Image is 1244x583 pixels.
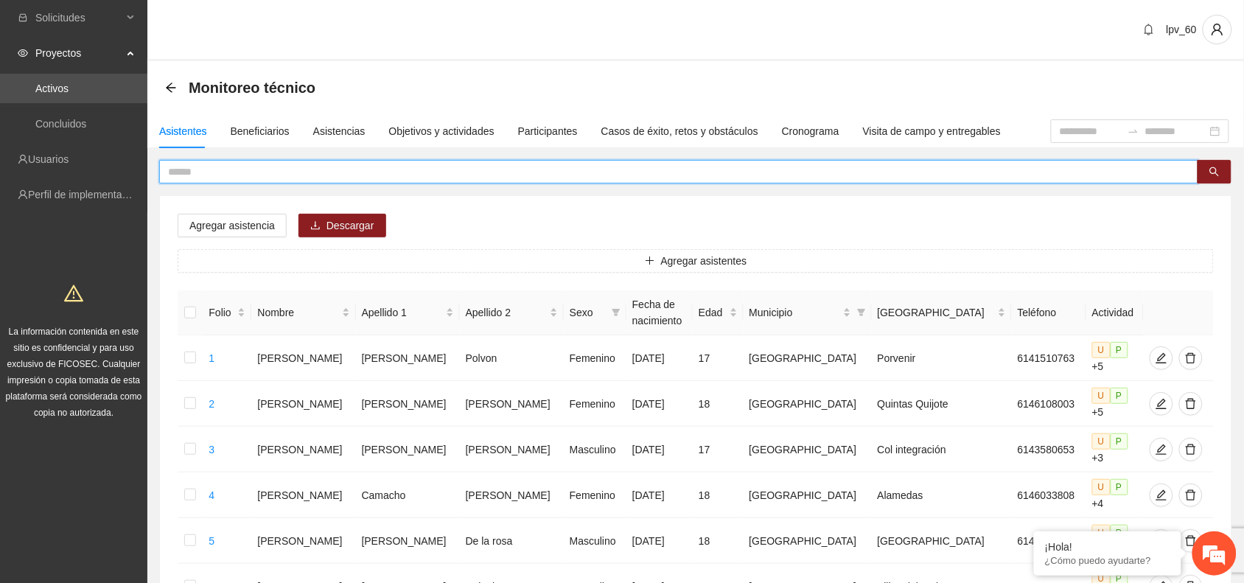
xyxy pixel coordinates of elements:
th: Colonia [872,290,1012,335]
span: P [1111,433,1128,450]
td: 6146107029 [1012,518,1086,564]
td: Femenino [564,472,626,518]
button: bell [1137,18,1161,41]
span: U [1092,342,1111,358]
button: search [1198,160,1231,184]
td: Masculino [564,518,626,564]
span: delete [1180,489,1202,501]
div: Minimizar ventana de chat en vivo [242,7,277,43]
span: search [1209,167,1220,178]
td: [DATE] [626,381,693,427]
td: [PERSON_NAME] [251,381,355,427]
button: edit [1150,483,1173,507]
td: [PERSON_NAME] [460,427,564,472]
span: Apellido 1 [362,304,443,321]
td: [PERSON_NAME] [460,381,564,427]
span: [GEOGRAPHIC_DATA] [878,304,995,321]
span: P [1111,388,1128,404]
td: De la rosa [460,518,564,564]
span: delete [1180,352,1202,364]
button: edit [1150,346,1173,370]
td: Masculino [564,427,626,472]
td: [GEOGRAPHIC_DATA] [744,381,872,427]
td: [PERSON_NAME] [356,335,460,381]
td: [PERSON_NAME] [356,518,460,564]
span: filter [854,301,869,324]
span: eye [18,48,28,58]
td: 6143580653 [1012,427,1086,472]
span: Descargar [326,217,374,234]
span: U [1092,388,1111,404]
span: Apellido 2 [466,304,547,321]
th: Folio [203,290,251,335]
span: plus [645,256,655,268]
span: Estamos en línea. [85,197,203,346]
div: Objetivos y actividades [389,123,495,139]
td: [PERSON_NAME] [251,427,355,472]
td: 6146033808 [1012,472,1086,518]
button: delete [1179,346,1203,370]
span: Nombre [257,304,338,321]
td: 6146108003 [1012,381,1086,427]
td: [DATE] [626,335,693,381]
th: Apellido 1 [356,290,460,335]
span: user [1203,23,1231,36]
span: to [1128,125,1139,137]
span: filter [857,308,866,317]
div: Visita de campo y entregables [863,123,1001,139]
span: Proyectos [35,38,122,68]
span: arrow-left [165,82,177,94]
th: Fecha de nacimiento [626,290,693,335]
button: edit [1150,529,1173,553]
th: Teléfono [1012,290,1086,335]
button: delete [1179,483,1203,507]
div: Beneficiarios [231,123,290,139]
td: [PERSON_NAME] [251,518,355,564]
th: Edad [693,290,744,335]
div: Participantes [518,123,578,139]
td: Alamedas [872,472,1012,518]
th: Actividad [1086,290,1144,335]
span: Agregar asistentes [661,253,747,269]
td: Femenino [564,335,626,381]
a: Perfil de implementadora [28,189,143,200]
span: download [310,220,321,232]
td: Camacho [356,472,460,518]
td: [GEOGRAPHIC_DATA] [744,427,872,472]
button: delete [1179,529,1203,553]
p: ¿Cómo puedo ayudarte? [1045,555,1170,566]
td: Col integración [872,427,1012,472]
span: edit [1150,352,1173,364]
td: [PERSON_NAME] [251,472,355,518]
span: Edad [699,304,727,321]
span: filter [609,301,623,324]
td: [DATE] [626,518,693,564]
td: 18 [693,381,744,427]
div: Cronograma [782,123,839,139]
span: U [1092,525,1111,541]
td: 17 [693,335,744,381]
td: [PERSON_NAME] [460,472,564,518]
td: [PERSON_NAME] [251,335,355,381]
textarea: Escriba su mensaje y pulse “Intro” [7,402,281,454]
span: inbox [18,13,28,23]
span: delete [1180,444,1202,455]
button: plusAgregar asistentes [178,249,1214,273]
div: Back [165,82,177,94]
button: Agregar asistencia [178,214,287,237]
div: Chatee con nosotros ahora [77,75,248,94]
td: Quintas Quijote [872,381,1012,427]
td: +4 [1086,472,1144,518]
a: Usuarios [28,153,69,165]
td: Femenino [564,381,626,427]
span: P [1111,525,1128,541]
span: P [1111,342,1128,358]
td: 17 [693,427,744,472]
td: 18 [693,472,744,518]
a: 4 [209,489,214,501]
td: +3 [1086,427,1144,472]
span: Agregar asistencia [189,217,275,234]
th: Apellido 2 [460,290,564,335]
button: user [1203,15,1232,44]
button: edit [1150,392,1173,416]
